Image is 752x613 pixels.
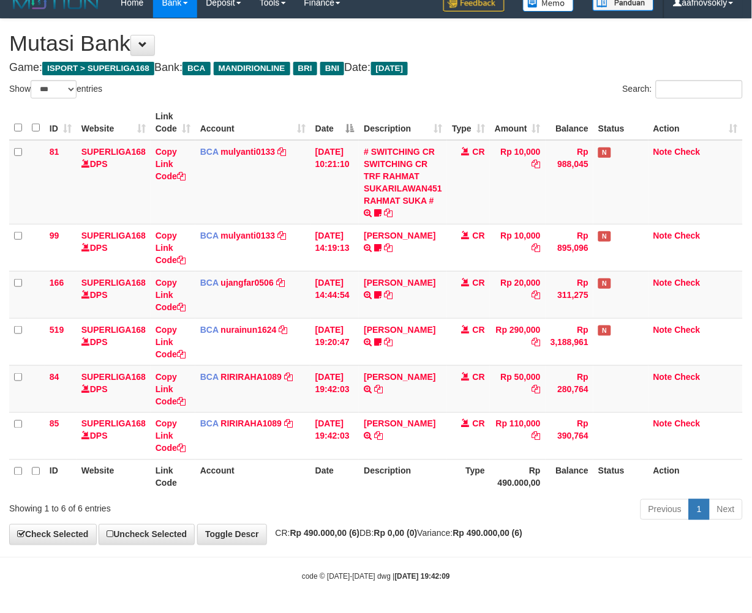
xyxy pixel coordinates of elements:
[195,105,310,140] th: Account: activate to sort column ascending
[656,80,743,98] input: Search:
[473,372,485,382] span: CR
[709,499,743,520] a: Next
[156,325,186,359] a: Copy Link Code
[473,419,485,429] span: CR
[490,271,546,318] td: Rp 20,000
[50,372,59,382] span: 84
[374,431,383,441] a: Copy ABDUL RAHMAN to clipboard
[156,231,186,265] a: Copy Link Code
[182,62,210,75] span: BCA
[195,459,310,494] th: Account
[310,318,359,365] td: [DATE] 19:20:47
[45,459,77,494] th: ID
[532,337,541,347] a: Copy Rp 290,000 to clipboard
[374,384,383,394] a: Copy INDIKA KAMAL FAHRU to clipboard
[490,224,546,271] td: Rp 10,000
[284,372,293,382] a: Copy RIRIRAHA1089 to clipboard
[675,278,701,288] a: Check
[50,231,59,240] span: 99
[310,459,359,494] th: Date
[9,498,304,515] div: Showing 1 to 6 of 6 entries
[200,372,219,382] span: BCA
[490,318,546,365] td: Rp 290,000
[653,278,672,288] a: Note
[364,372,435,382] a: [PERSON_NAME]
[546,412,593,459] td: Rp 390,764
[675,231,701,240] a: Check
[151,105,195,140] th: Link Code: activate to sort column ascending
[81,372,146,382] a: SUPERLIGA168
[473,278,485,288] span: CR
[359,105,447,140] th: Description: activate to sort column ascending
[675,419,701,429] a: Check
[359,459,447,494] th: Description
[364,231,435,240] a: [PERSON_NAME]
[490,459,546,494] th: Rp 490.000,00
[277,231,286,240] a: Copy mulyanti0133 to clipboard
[310,271,359,318] td: [DATE] 14:44:54
[532,384,541,394] a: Copy Rp 50,000 to clipboard
[598,147,611,158] span: Has Note
[310,224,359,271] td: [DATE] 14:19:13
[151,459,195,494] th: Link Code
[320,62,344,75] span: BNI
[384,290,393,300] a: Copy NOVEN ELING PRAYOG to clipboard
[598,231,611,242] span: Has Note
[532,290,541,300] a: Copy Rp 20,000 to clipboard
[9,524,97,545] a: Check Selected
[675,325,701,335] a: Check
[284,419,293,429] a: Copy RIRIRAHA1089 to clipboard
[453,529,523,538] strong: Rp 490.000,00 (6)
[653,419,672,429] a: Note
[395,573,450,581] strong: [DATE] 19:42:09
[593,105,649,140] th: Status
[364,419,435,429] a: [PERSON_NAME]
[593,459,649,494] th: Status
[649,459,743,494] th: Action
[384,337,393,347] a: Copy HERI SUSANTO to clipboard
[532,159,541,169] a: Copy Rp 10,000 to clipboard
[9,62,743,74] h4: Game: Bank: Date:
[546,365,593,412] td: Rp 280,764
[598,278,611,289] span: Has Note
[546,140,593,225] td: Rp 988,045
[77,224,151,271] td: DPS
[310,365,359,412] td: [DATE] 19:42:03
[221,231,276,240] a: mulyanti0133
[156,419,186,453] a: Copy Link Code
[310,140,359,225] td: [DATE] 10:21:10
[364,325,435,335] a: [PERSON_NAME]
[384,243,393,253] a: Copy MUHAMMAD REZA to clipboard
[546,271,593,318] td: Rp 311,275
[50,278,64,288] span: 166
[81,278,146,288] a: SUPERLIGA168
[77,459,151,494] th: Website
[81,325,146,335] a: SUPERLIGA168
[81,147,146,157] a: SUPERLIGA168
[490,412,546,459] td: Rp 110,000
[200,231,219,240] span: BCA
[221,325,277,335] a: nurainun1624
[546,318,593,365] td: Rp 3,188,961
[42,62,154,75] span: ISPORT > SUPERLIGA168
[532,431,541,441] a: Copy Rp 110,000 to clipboard
[364,147,442,206] a: # SWITCHING CR SWITCHING CR TRF RAHMAT SUKARILAWAN451 RAHMAT SUKA #
[31,80,77,98] select: Showentries
[364,278,435,288] a: [PERSON_NAME]
[653,372,672,382] a: Note
[221,147,276,157] a: mulyanti0133
[221,372,282,382] a: RIRIRAHA1089
[9,80,102,98] label: Show entries
[279,325,288,335] a: Copy nurainun1624 to clipboard
[77,318,151,365] td: DPS
[447,459,490,494] th: Type
[277,147,286,157] a: Copy mulyanti0133 to clipboard
[81,231,146,240] a: SUPERLIGA168
[156,278,186,312] a: Copy Link Code
[490,105,546,140] th: Amount: activate to sort column ascending
[653,231,672,240] a: Note
[276,278,285,288] a: Copy ujangfar0506 to clipboard
[546,459,593,494] th: Balance
[641,499,690,520] a: Previous
[50,325,64,335] span: 519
